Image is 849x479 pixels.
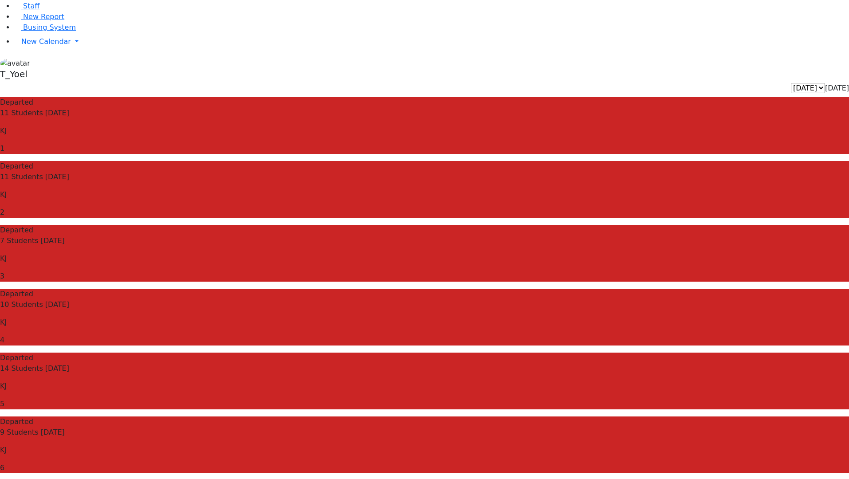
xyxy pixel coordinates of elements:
a: New Calendar [14,33,849,51]
span: New Report [23,12,64,21]
a: New Report [14,12,64,21]
span: Busing System [23,23,76,31]
span: Staff [23,2,39,10]
a: Busing System [14,23,76,31]
span: Friday [825,84,849,92]
span: New Calendar [21,37,71,46]
a: Staff [14,2,39,10]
